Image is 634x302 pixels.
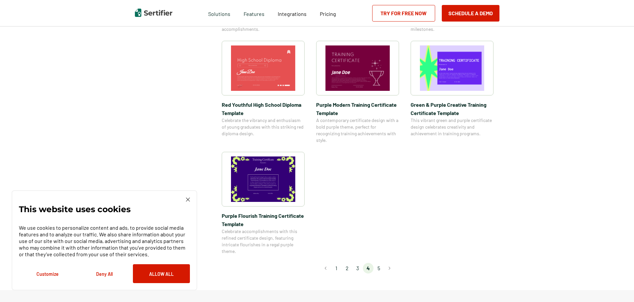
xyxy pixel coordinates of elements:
[19,224,190,258] p: We use cookies to personalize content and ads, to provide social media features and to analyze ou...
[363,263,374,273] li: page 4
[222,100,305,117] span: Red Youthful High School Diploma Template
[222,211,305,228] span: Purple Flourish Training Certificate Template
[231,45,295,91] img: Red Youthful High School Diploma Template
[320,9,336,17] a: Pricing
[222,117,305,137] span: Celebrate the vibrancy and enthusiasm of young graduates with this striking red diploma design.
[316,117,399,144] span: A contemporary certificate design with a bold purple theme, perfect for recognizing training achi...
[374,263,384,273] li: page 5
[442,5,499,22] button: Schedule a Demo
[342,263,352,273] li: page 2
[420,45,484,91] img: Green & Purple Creative Training Certificate Template
[372,5,435,22] a: Try for Free Now
[222,41,305,144] a: Red Youthful High School Diploma TemplateRed Youthful High School Diploma TemplateCelebrate the v...
[331,263,342,273] li: page 1
[133,264,190,283] button: Allow All
[208,9,230,17] span: Solutions
[244,9,264,17] span: Features
[325,45,390,91] img: Purple Modern Training Certificate Template
[19,206,131,212] p: This website uses cookies
[601,270,634,302] iframe: Chat Widget
[316,100,399,117] span: Purple Modern Training Certificate Template
[19,264,76,283] button: Customize
[352,263,363,273] li: page 3
[135,9,172,17] img: Sertifier | Digital Credentialing Platform
[186,198,190,202] img: Cookie Popup Close
[222,152,305,255] a: Purple Flourish Training Certificate TemplatePurple Flourish Training Certificate TemplateCelebra...
[278,11,307,17] span: Integrations
[278,9,307,17] a: Integrations
[76,264,133,283] button: Deny All
[320,11,336,17] span: Pricing
[231,156,295,202] img: Purple Flourish Training Certificate Template
[320,263,331,273] button: Go to previous page
[222,228,305,255] span: Celebrate accomplishments with this refined certificate design, featuring intricate flourishes in...
[384,263,395,273] button: Go to next page
[411,41,493,144] a: Green & Purple Creative Training Certificate TemplateGreen & Purple Creative Training Certificate...
[316,41,399,144] a: Purple Modern Training Certificate TemplatePurple Modern Training Certificate TemplateA contempor...
[411,100,493,117] span: Green & Purple Creative Training Certificate Template
[411,117,493,137] span: This vibrant green and purple certificate design celebrates creativity and achievement in trainin...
